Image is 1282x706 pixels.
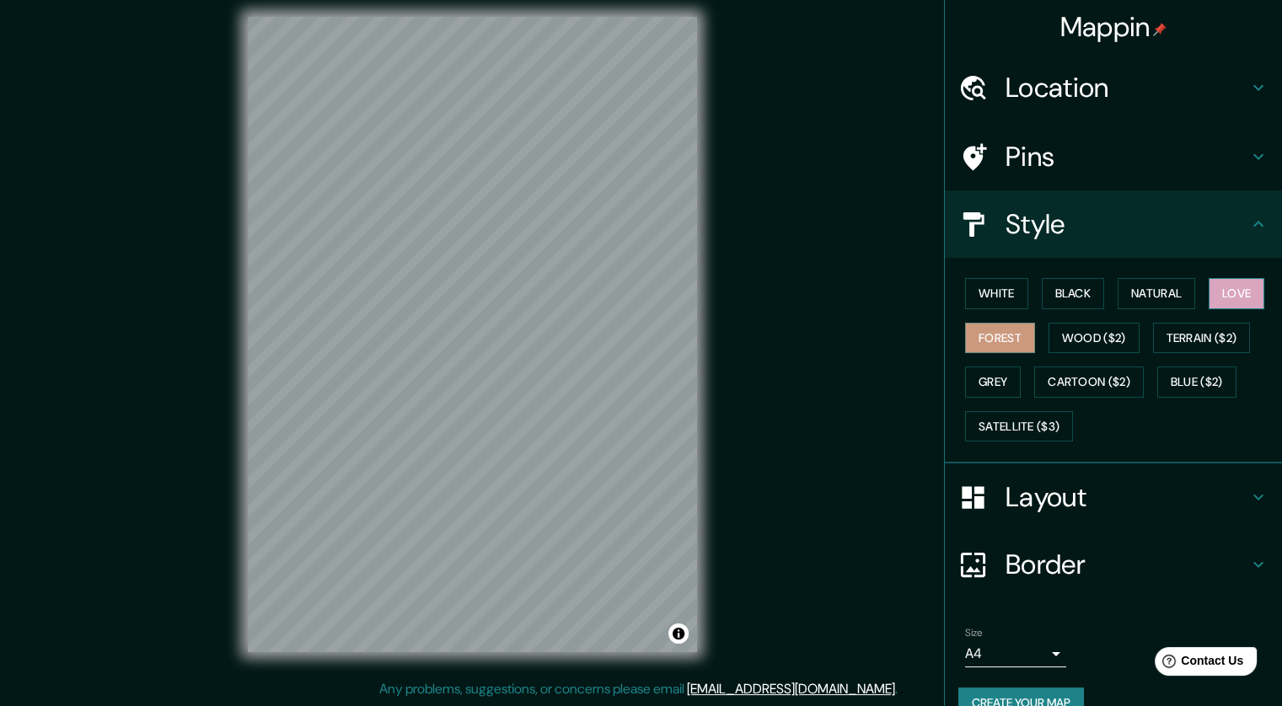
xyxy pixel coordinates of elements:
[965,626,983,640] label: Size
[1132,640,1263,687] iframe: Help widget launcher
[945,190,1282,258] div: Style
[945,123,1282,190] div: Pins
[1153,23,1167,36] img: pin-icon.png
[668,623,689,644] button: Toggle attribution
[1006,71,1248,104] h4: Location
[965,366,1021,398] button: Grey
[1006,480,1248,514] h4: Layout
[379,679,898,699] p: Any problems, suggestions, or concerns please email .
[1042,278,1105,309] button: Black
[965,640,1066,667] div: A4
[1153,323,1251,354] button: Terrain ($2)
[1209,278,1264,309] button: Love
[945,531,1282,598] div: Border
[687,680,895,698] a: [EMAIL_ADDRESS][DOMAIN_NAME]
[1006,207,1248,241] h4: Style
[248,17,697,652] canvas: Map
[1157,366,1236,398] button: Blue ($2)
[1060,10,1167,44] h4: Mappin
[1034,366,1144,398] button: Cartoon ($2)
[965,411,1073,442] button: Satellite ($3)
[945,463,1282,531] div: Layout
[965,323,1035,354] button: Forest
[900,679,904,699] div: .
[965,278,1028,309] button: White
[1006,140,1248,174] h4: Pins
[898,679,900,699] div: .
[1006,548,1248,581] h4: Border
[1049,323,1140,354] button: Wood ($2)
[1118,278,1195,309] button: Natural
[945,54,1282,121] div: Location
